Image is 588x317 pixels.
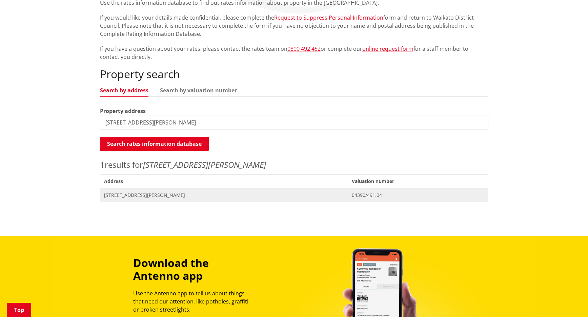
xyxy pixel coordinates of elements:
[104,192,344,199] span: [STREET_ADDRESS][PERSON_NAME]
[100,137,209,151] button: Search rates information database
[100,68,488,81] h2: Property search
[100,174,348,188] span: Address
[100,14,488,38] p: If you would like your details made confidential, please complete the form and return to Waikato ...
[287,45,321,52] a: 0800 492 452
[274,14,383,21] a: Request to Suppress Personal Information
[100,115,488,130] input: e.g. Duke Street NGARUAWAHIA
[7,303,31,317] a: Top
[100,188,488,202] a: [STREET_ADDRESS][PERSON_NAME] 04390/491.04
[160,88,237,93] a: Search by valuation number
[133,289,256,314] p: Use the Antenno app to tell us about things that need our attention, like potholes, graffiti, or ...
[348,174,488,188] span: Valuation number
[100,88,148,93] a: Search by address
[557,289,581,313] iframe: Messenger Launcher
[100,107,146,115] label: Property address
[143,159,266,170] em: [STREET_ADDRESS][PERSON_NAME]
[133,256,256,282] h3: Download the Antenno app
[362,45,413,52] a: online request form
[100,159,105,170] span: 1
[100,45,488,61] p: If you have a question about your rates, please contact the rates team on or complete our for a s...
[100,159,488,171] p: results for
[352,192,484,199] span: 04390/491.04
